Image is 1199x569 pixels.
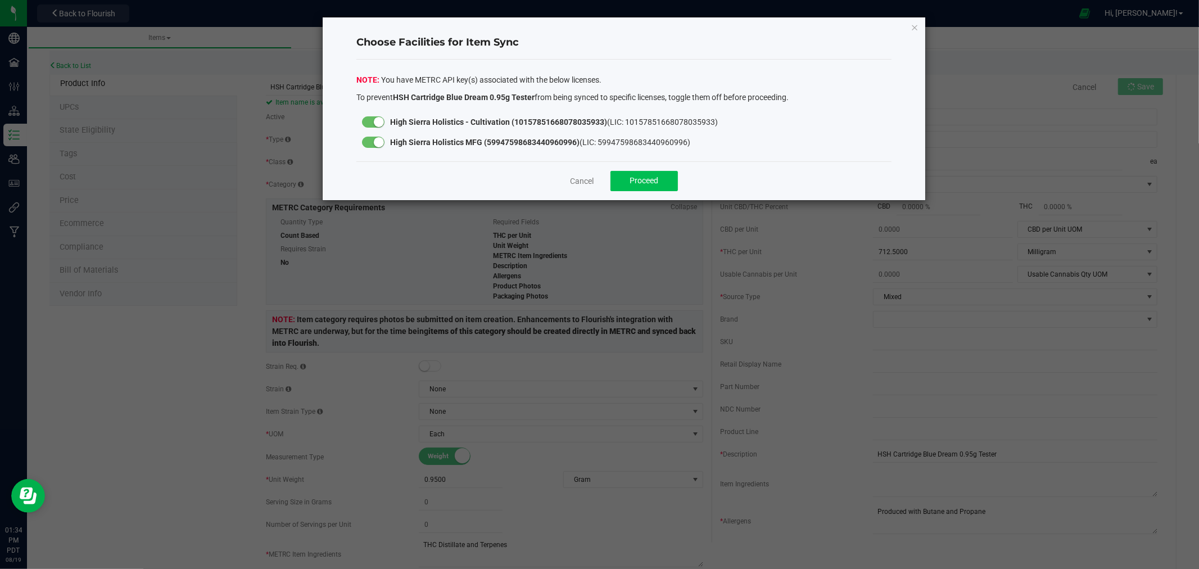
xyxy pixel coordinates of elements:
[630,176,659,185] span: Proceed
[610,171,678,191] button: Proceed
[390,138,580,147] strong: High Sierra Holistics MFG (59947598683440960996)
[356,92,892,103] p: To prevent from being synced to specific licenses, toggle them off before proceeding.
[11,479,45,513] iframe: Resource center
[390,118,718,127] span: (LIC: 10157851668078035933)
[390,138,690,147] span: (LIC: 59947598683440960996)
[911,20,919,34] button: Close modal
[356,74,892,106] div: You have METRC API key(s) associated with the below licenses.
[393,93,535,102] strong: HSH Cartridge Blue Dream 0.95g Tester
[390,118,607,127] strong: High Sierra Holistics - Cultivation (10157851668078035933)
[356,35,892,50] h4: Choose Facilities for Item Sync
[570,175,594,187] a: Cancel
